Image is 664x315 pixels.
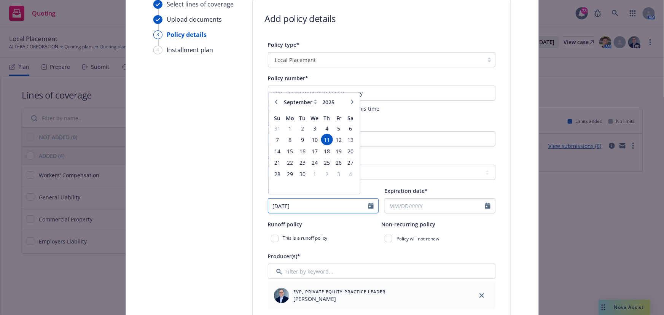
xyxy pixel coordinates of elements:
[296,123,308,134] td: 2
[322,135,332,145] span: 11
[322,124,332,133] span: 4
[294,288,386,295] span: EVP, Private Equity Practice Leader
[268,75,309,82] span: Policy number*
[167,15,222,24] div: Upload documents
[345,180,357,191] td: empty-day-cell
[345,168,357,180] td: 4
[385,187,428,194] span: Expiration date*
[268,41,300,48] span: Policy type*
[346,124,356,133] span: 6
[321,157,333,168] td: 25
[321,123,333,134] td: 4
[265,12,336,25] h1: Add policy details
[297,146,307,156] span: 16
[477,291,486,300] a: close
[271,157,283,168] td: 21
[296,168,308,180] td: 30
[272,158,282,167] span: 21
[309,124,320,133] span: 3
[284,158,296,167] span: 22
[284,146,296,156] span: 15
[333,145,345,157] td: 19
[297,158,307,167] span: 23
[345,134,357,145] td: 13
[334,169,344,179] span: 3
[272,56,480,64] span: Local Placement
[309,146,320,156] span: 17
[322,169,332,179] span: 2
[271,168,283,180] td: 28
[296,157,308,168] td: 23
[153,46,162,54] div: 4
[271,123,283,134] td: 31
[309,145,321,157] td: 17
[345,157,357,168] td: 27
[268,199,368,213] input: MM/DD/YYYY
[334,135,344,145] span: 12
[382,232,495,245] div: Policy will not renew
[283,168,296,180] td: 29
[322,158,332,167] span: 25
[296,134,308,145] td: 9
[272,169,282,179] span: 28
[309,180,321,191] td: empty-day-cell
[286,115,294,122] span: Mo
[346,135,356,145] span: 13
[284,135,296,145] span: 8
[268,264,495,279] input: Filter by keyword...
[322,146,332,156] span: 18
[333,134,345,145] td: 12
[345,145,357,157] td: 20
[268,232,382,245] div: This is a runoff policy
[346,146,356,156] span: 20
[309,135,320,145] span: 10
[382,221,436,228] span: Non-recurring policy
[268,221,303,228] span: Runoff policy
[321,180,333,191] td: empty-day-cell
[283,145,296,157] td: 15
[333,123,345,134] td: 5
[334,124,344,133] span: 5
[283,180,296,191] td: empty-day-cell
[368,203,374,209] svg: Calendar
[321,168,333,180] td: 2
[333,180,345,191] td: empty-day-cell
[299,115,306,122] span: Tu
[272,124,282,133] span: 31
[268,253,301,260] span: Producer(s)*
[309,123,321,134] td: 3
[321,145,333,157] td: 18
[283,134,296,145] td: 8
[296,145,308,157] td: 16
[274,288,289,303] img: employee photo
[272,146,282,156] span: 14
[333,157,345,168] td: 26
[271,180,283,191] td: empty-day-cell
[283,123,296,134] td: 1
[324,115,330,122] span: Th
[283,157,296,168] td: 22
[311,115,318,122] span: We
[271,134,283,145] td: 7
[346,158,356,167] span: 27
[271,145,283,157] td: 14
[334,158,344,167] span: 26
[294,295,386,303] span: [PERSON_NAME]
[297,124,307,133] span: 2
[284,169,296,179] span: 29
[333,168,345,180] td: 3
[309,157,321,168] td: 24
[272,135,282,145] span: 7
[297,135,307,145] span: 9
[346,169,356,179] span: 4
[296,180,308,191] td: empty-day-cell
[485,203,490,209] svg: Calendar
[309,158,320,167] span: 24
[309,169,320,179] span: 1
[309,134,321,145] td: 10
[153,30,162,39] div: 3
[167,45,213,54] div: Installment plan
[274,115,281,122] span: Su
